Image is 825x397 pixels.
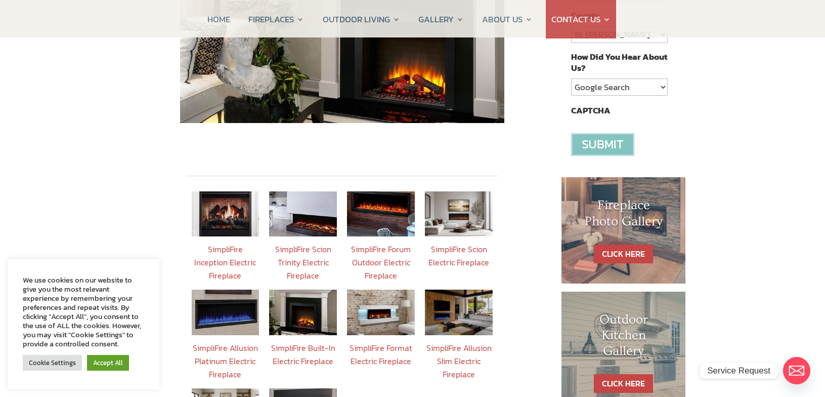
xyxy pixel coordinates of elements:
[269,290,337,335] img: SimpliFire_Built-In36_Kenwood_195x177
[192,290,259,335] img: AP-195x177
[193,342,258,380] a: SimpliFire Allusion Platinum Electric Fireplace
[347,290,415,335] img: SFE-Format-Floating-Mantel-Fireplace-cropped
[594,245,653,263] a: CLICK HERE
[425,290,493,335] img: SFE_AlluSlim_50_CrystMedia_BlueFlames_Shot5
[571,51,667,73] label: How Did You Hear About Us?
[351,243,411,282] a: SimpliFire Forum Outdoor Electric Fireplace
[275,243,331,282] a: SimpliFire Scion Trinity Electric Fireplace
[271,342,335,367] a: SimpliFire Built-In Electric Fireplace
[194,243,256,282] a: SimpliFire Inception Electric Fireplace
[582,197,666,234] h1: Fireplace Photo Gallery
[347,191,415,236] img: SFE_Forum-55-AB_195x177
[350,342,412,367] a: SimpliFire Format Electric Fireplace
[783,357,810,384] a: Email
[87,355,129,371] a: Accept All
[594,374,653,393] a: CLICK HERE
[425,191,493,236] img: SFE_Scion_55_Driftwood_OrgFlames_Room
[582,312,666,365] h1: Outdoor Kitchen Gallery
[571,133,634,156] input: Submit
[192,191,259,236] img: SFE-Inception_1_195x177
[428,243,489,268] a: SimpliFire Scion Electric Fireplace
[23,355,82,371] a: Cookie Settings
[23,275,144,348] div: We use cookies on our website to give you the most relevant experience by remembering your prefer...
[269,191,337,236] img: ScionTrinity_195x177
[426,342,492,380] a: SimpliFire Allusion Slim Electric Fireplace
[571,105,611,116] label: CAPTCHA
